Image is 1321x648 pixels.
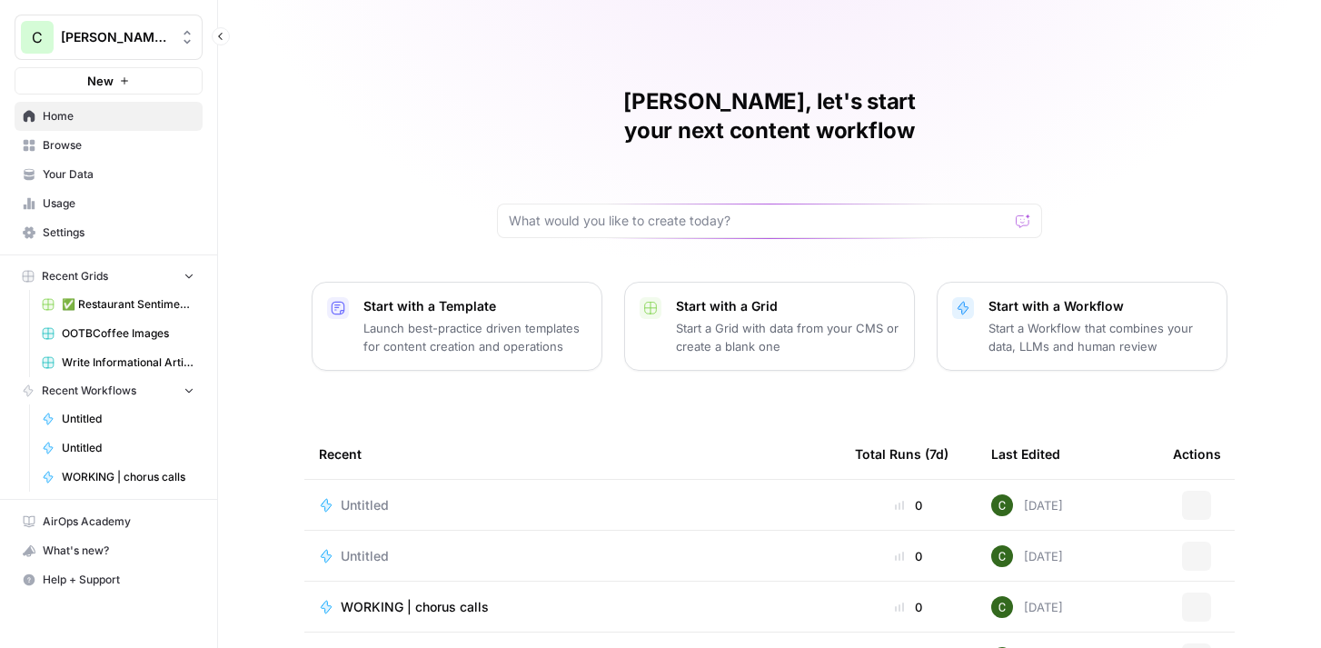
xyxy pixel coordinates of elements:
a: Home [15,102,203,131]
a: Your Data [15,160,203,189]
div: Recent [319,429,826,479]
h1: [PERSON_NAME], let's start your next content workflow [497,87,1042,145]
div: Last Edited [991,429,1060,479]
button: Workspace: Caroline AirCraft April 2025 [15,15,203,60]
span: Usage [43,195,194,212]
a: Untitled [34,434,203,463]
button: Recent Workflows [15,377,203,404]
button: Start with a WorkflowStart a Workflow that combines your data, LLMs and human review [937,282,1227,371]
img: 14qrvic887bnlg6dzgoj39zarp80 [991,596,1013,618]
p: Start with a Template [363,297,587,315]
span: Write Informational Articles [62,354,194,371]
a: ✅ Restaurant Sentiment Analyzer Grid [34,290,203,319]
input: What would you like to create today? [509,212,1008,230]
div: [DATE] [991,596,1063,618]
a: AirOps Academy [15,507,203,536]
img: 14qrvic887bnlg6dzgoj39zarp80 [991,494,1013,516]
span: WORKING | chorus calls [62,469,194,485]
a: WORKING | chorus calls [34,463,203,492]
div: [DATE] [991,545,1063,567]
button: New [15,67,203,95]
span: C [32,26,43,48]
button: Start with a GridStart a Grid with data from your CMS or create a blank one [624,282,915,371]
span: Help + Support [43,572,194,588]
button: Start with a TemplateLaunch best-practice driven templates for content creation and operations [312,282,602,371]
p: Start with a Grid [676,297,899,315]
a: Write Informational Articles [34,348,203,377]
span: Home [43,108,194,125]
div: 0 [855,598,962,616]
button: Help + Support [15,565,203,594]
span: Untitled [62,411,194,427]
span: ✅ Restaurant Sentiment Analyzer Grid [62,296,194,313]
span: New [87,72,114,90]
span: Recent Grids [42,268,108,284]
div: Actions [1173,429,1221,479]
div: 0 [855,496,962,514]
span: WORKING | chorus calls [341,598,489,616]
a: Browse [15,131,203,160]
span: Recent Workflows [42,383,136,399]
a: Settings [15,218,203,247]
span: OOTBCoffee Images [62,325,194,342]
img: 14qrvic887bnlg6dzgoj39zarp80 [991,545,1013,567]
div: [DATE] [991,494,1063,516]
p: Start a Grid with data from your CMS or create a blank one [676,319,899,355]
span: Browse [43,137,194,154]
span: Untitled [341,547,389,565]
button: What's new? [15,536,203,565]
div: What's new? [15,537,202,564]
a: Usage [15,189,203,218]
div: Total Runs (7d) [855,429,949,479]
span: AirOps Academy [43,513,194,530]
span: Untitled [341,496,389,514]
p: Launch best-practice driven templates for content creation and operations [363,319,587,355]
a: Untitled [319,547,826,565]
a: Untitled [319,496,826,514]
button: Recent Grids [15,263,203,290]
div: 0 [855,547,962,565]
p: Start with a Workflow [988,297,1212,315]
span: [PERSON_NAME] [DATE] [61,28,171,46]
a: OOTBCoffee Images [34,319,203,348]
a: Untitled [34,404,203,434]
p: Start a Workflow that combines your data, LLMs and human review [988,319,1212,355]
span: Your Data [43,166,194,183]
span: Settings [43,224,194,241]
a: WORKING | chorus calls [319,598,826,616]
span: Untitled [62,440,194,456]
